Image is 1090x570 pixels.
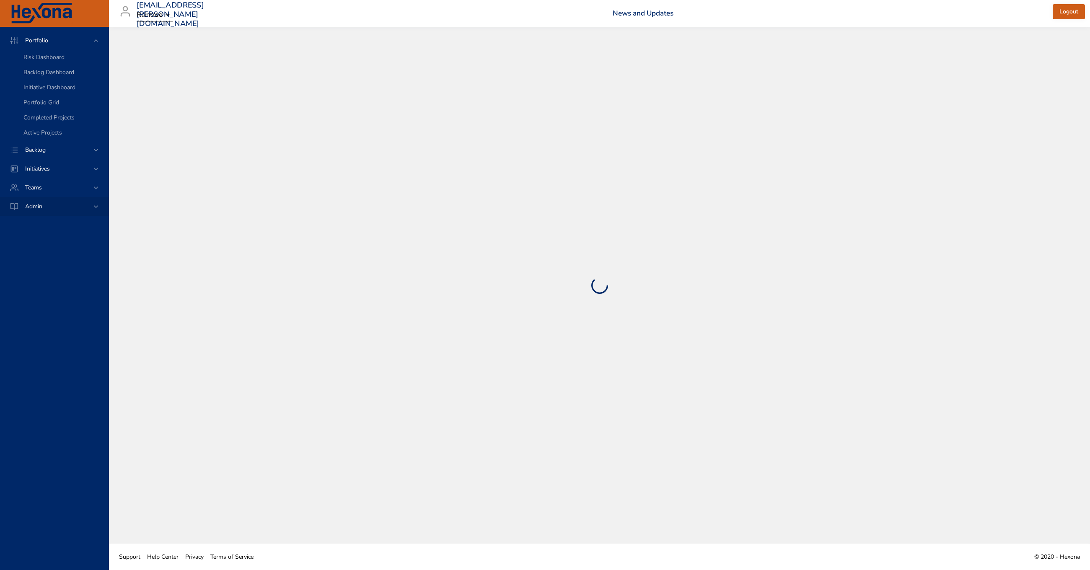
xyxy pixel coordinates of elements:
[137,8,173,22] div: Raintree
[137,1,204,28] h3: [EMAIL_ADDRESS][PERSON_NAME][DOMAIN_NAME]
[185,553,204,561] span: Privacy
[613,8,673,18] a: News and Updates
[182,547,207,566] a: Privacy
[23,98,59,106] span: Portfolio Grid
[23,68,74,76] span: Backlog Dashboard
[147,553,179,561] span: Help Center
[1059,7,1078,17] span: Logout
[18,146,52,154] span: Backlog
[144,547,182,566] a: Help Center
[23,129,62,137] span: Active Projects
[18,36,55,44] span: Portfolio
[23,53,65,61] span: Risk Dashboard
[10,3,73,24] img: Hexona
[210,553,254,561] span: Terms of Service
[207,547,257,566] a: Terms of Service
[119,553,140,561] span: Support
[18,184,49,192] span: Teams
[1053,4,1085,20] button: Logout
[116,547,144,566] a: Support
[23,114,75,122] span: Completed Projects
[18,165,57,173] span: Initiatives
[18,202,49,210] span: Admin
[1034,553,1080,561] span: © 2020 - Hexona
[23,83,75,91] span: Initiative Dashboard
